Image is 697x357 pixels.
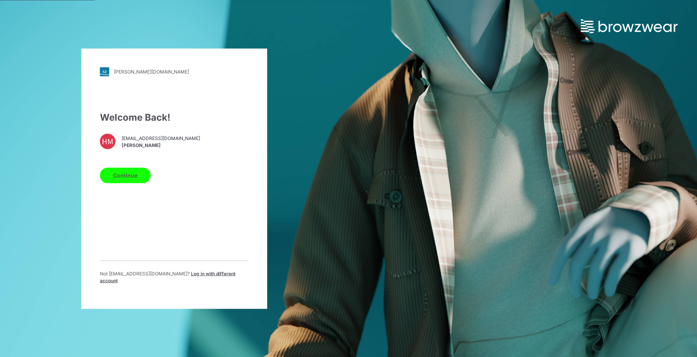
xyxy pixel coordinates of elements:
span: [PERSON_NAME] [122,142,200,149]
p: Not [EMAIL_ADDRESS][DOMAIN_NAME] ? [100,270,249,284]
a: [PERSON_NAME][DOMAIN_NAME] [100,67,249,76]
div: Welcome Back! [100,110,249,124]
button: Continue [100,167,151,183]
img: browzwear-logo.e42bd6dac1945053ebaf764b6aa21510.svg [581,19,678,33]
div: HM [100,133,115,149]
div: [PERSON_NAME][DOMAIN_NAME] [114,69,189,75]
span: [EMAIL_ADDRESS][DOMAIN_NAME] [122,135,200,142]
img: stylezone-logo.562084cfcfab977791bfbf7441f1a819.svg [100,67,109,76]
